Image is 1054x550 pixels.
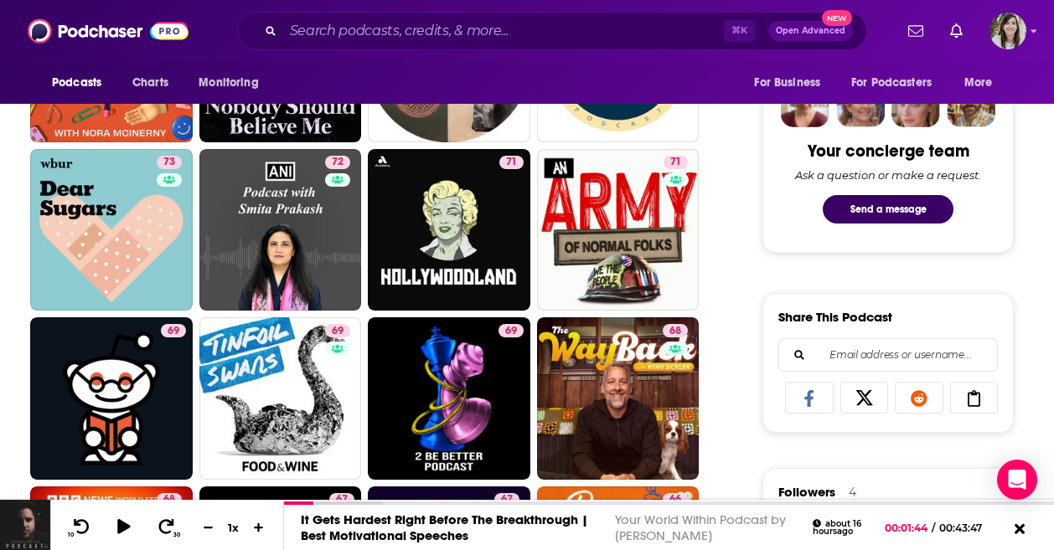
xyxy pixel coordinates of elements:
span: 71 [506,154,517,171]
span: 69 [332,323,344,340]
span: 67 [501,491,513,508]
span: Open Advanced [776,27,845,35]
img: Podchaser - Follow, Share and Rate Podcasts [28,15,189,47]
button: Show profile menu [989,13,1026,49]
div: Ask a question or make a request. [795,168,981,182]
span: 69 [505,323,517,340]
span: 68 [669,323,681,340]
button: Open AdvancedNew [768,21,853,41]
span: ⌘ K [724,20,755,42]
span: New [822,10,852,26]
a: Share on X/Twitter [840,382,889,414]
a: 67 [329,493,354,506]
a: 69 [325,324,350,337]
span: Charts [132,71,168,95]
div: 4 [849,485,856,500]
span: 00:43:47 [935,522,999,534]
button: open menu [953,67,1014,99]
span: Podcasts [52,71,101,95]
a: 67 [494,493,519,506]
span: 00:01:44 [885,522,932,534]
a: 73 [157,156,182,169]
button: open menu [742,67,841,99]
span: 67 [336,491,348,508]
span: More [964,71,993,95]
a: 68 [157,493,182,506]
button: 30 [152,517,183,538]
a: Your World Within Podcast by [PERSON_NAME] [615,511,786,543]
button: Send a message [823,195,953,224]
a: Charts [121,67,178,99]
span: 71 [670,154,681,171]
span: / [932,522,935,534]
span: 73 [163,154,175,171]
a: 69 [161,324,186,337]
a: 73 [30,149,193,311]
span: 69 [168,323,179,340]
a: 72 [199,149,362,311]
a: 71 [368,149,530,311]
div: Open Intercom Messenger [997,460,1037,500]
span: 68 [163,491,175,508]
input: Search podcasts, credits, & more... [283,18,724,44]
div: Your concierge team [808,141,969,162]
a: 71 [664,156,688,169]
span: Followers [778,484,835,500]
div: Search podcasts, credits, & more... [237,12,867,50]
a: 69 [199,317,362,480]
a: 69 [30,317,193,480]
a: 68 [537,317,700,480]
span: Monitoring [199,71,258,95]
input: Email address or username... [793,339,984,371]
a: 66 [663,493,688,506]
span: 30 [173,532,180,538]
div: about 16 hours ago [813,519,872,537]
a: 71 [499,156,524,169]
a: 69 [368,317,530,480]
img: User Profile [989,13,1026,49]
a: 68 [663,324,688,337]
span: 66 [669,491,681,508]
button: open menu [40,67,123,99]
span: 72 [332,154,344,171]
a: Show notifications dropdown [902,17,930,45]
button: 10 [65,517,96,538]
span: 10 [68,532,74,538]
span: For Podcasters [851,71,932,95]
button: open menu [840,67,956,99]
a: It Gets Hardest Right Before The Breakthrough | Best Motivational Speeches [301,511,588,543]
a: 72 [325,156,350,169]
a: 69 [499,324,524,337]
span: For Business [754,71,820,95]
a: Share on Reddit [895,382,943,414]
h3: Share This Podcast [778,309,892,325]
a: Show notifications dropdown [943,17,969,45]
div: Search followers [778,338,998,372]
button: open menu [187,67,280,99]
a: Copy Link [950,382,999,414]
div: 1 x [220,521,248,534]
a: 71 [537,149,700,311]
a: Share on Facebook [785,382,834,414]
span: Logged in as devinandrade [989,13,1026,49]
